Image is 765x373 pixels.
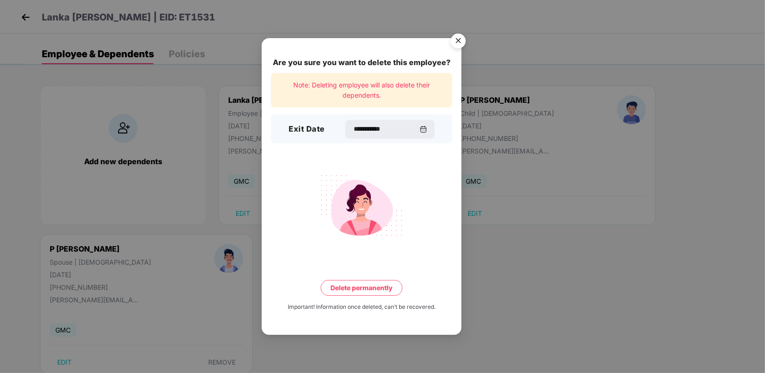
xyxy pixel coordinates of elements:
[289,123,325,135] h3: Exit Date
[321,280,402,296] button: Delete permanently
[310,169,414,242] img: svg+xml;base64,PHN2ZyB4bWxucz0iaHR0cDovL3d3dy53My5vcmcvMjAwMC9zdmciIHdpZHRoPSIyMjQiIGhlaWdodD0iMT...
[288,303,435,312] div: Important! Information once deleted, can’t be recovered.
[271,73,452,108] div: Note: Deleting employee will also delete their dependents.
[445,29,470,54] button: Close
[445,29,471,55] img: svg+xml;base64,PHN2ZyB4bWxucz0iaHR0cDovL3d3dy53My5vcmcvMjAwMC9zdmciIHdpZHRoPSI1NiIgaGVpZ2h0PSI1Ni...
[271,57,452,68] div: Are you sure you want to delete this employee?
[420,126,427,133] img: svg+xml;base64,PHN2ZyBpZD0iQ2FsZW5kYXItMzJ4MzIiIHhtbG5zPSJodHRwOi8vd3d3LnczLm9yZy8yMDAwL3N2ZyIgd2...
